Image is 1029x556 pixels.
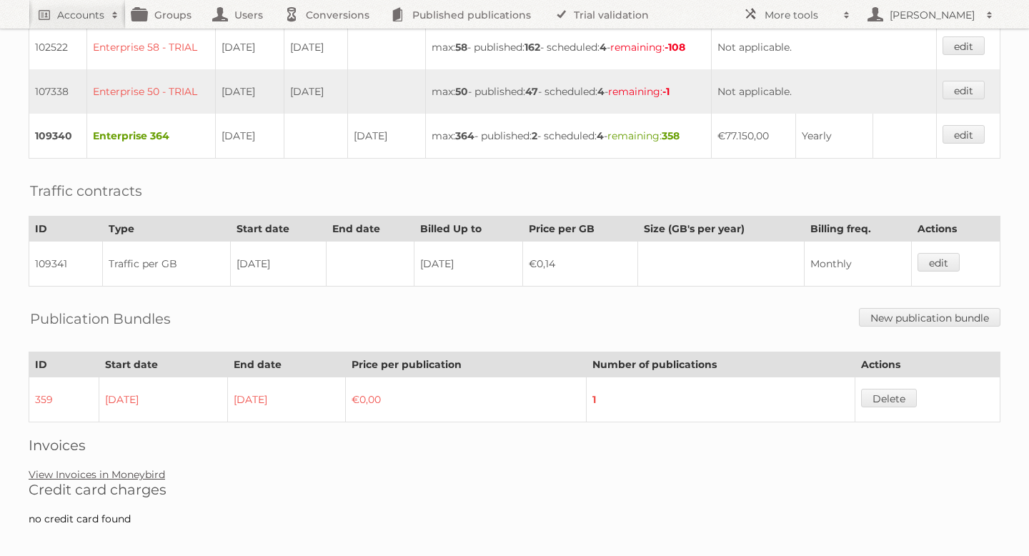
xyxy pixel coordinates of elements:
[712,114,796,159] td: €77.150,00
[918,253,960,272] a: edit
[455,85,468,98] strong: 50
[87,25,216,70] td: Enterprise 58 - TRIAL
[29,69,87,114] td: 107338
[30,180,142,202] h2: Traffic contracts
[523,242,638,287] td: €0,14
[525,85,538,98] strong: 47
[29,377,99,422] td: 359
[712,69,937,114] td: Not applicable.
[662,85,670,98] strong: -1
[227,377,345,422] td: [DATE]
[861,389,917,407] a: Delete
[346,352,587,377] th: Price per publication
[29,25,87,70] td: 102522
[765,8,836,22] h2: More tools
[796,114,873,159] td: Yearly
[610,41,685,54] span: remaining:
[592,393,596,406] strong: 1
[597,129,604,142] strong: 4
[665,41,685,54] strong: -108
[284,25,348,70] td: [DATE]
[943,36,985,55] a: edit
[230,217,326,242] th: Start date
[284,69,348,114] td: [DATE]
[532,129,537,142] strong: 2
[99,352,227,377] th: Start date
[227,352,345,377] th: End date
[912,217,1000,242] th: Actions
[637,217,804,242] th: Size (GB's per year)
[29,437,1000,454] h2: Invoices
[597,85,605,98] strong: 4
[455,41,467,54] strong: 58
[455,129,474,142] strong: 364
[425,69,712,114] td: max: - published: - scheduled: -
[29,242,103,287] td: 109341
[57,8,104,22] h2: Accounts
[804,242,911,287] td: Monthly
[523,217,638,242] th: Price per GB
[230,242,326,287] td: [DATE]
[525,41,540,54] strong: 162
[347,114,425,159] td: [DATE]
[29,352,99,377] th: ID
[943,125,985,144] a: edit
[326,217,414,242] th: End date
[87,69,216,114] td: Enterprise 50 - TRIAL
[425,25,712,70] td: max: - published: - scheduled: -
[29,217,103,242] th: ID
[608,85,670,98] span: remaining:
[29,481,1000,498] h2: Credit card charges
[859,308,1000,327] a: New publication bundle
[855,352,1000,377] th: Actions
[29,468,165,481] a: View Invoices in Moneybird
[586,352,855,377] th: Number of publications
[607,129,680,142] span: remaining:
[712,25,937,70] td: Not applicable.
[662,129,680,142] strong: 358
[103,242,230,287] td: Traffic per GB
[804,217,911,242] th: Billing freq.
[943,81,985,99] a: edit
[886,8,979,22] h2: [PERSON_NAME]
[30,308,171,329] h2: Publication Bundles
[216,25,284,70] td: [DATE]
[414,217,523,242] th: Billed Up to
[425,114,712,159] td: max: - published: - scheduled: -
[103,217,230,242] th: Type
[414,242,523,287] td: [DATE]
[87,114,216,159] td: Enterprise 364
[99,377,227,422] td: [DATE]
[600,41,607,54] strong: 4
[346,377,587,422] td: €0,00
[29,114,87,159] td: 109340
[216,114,284,159] td: [DATE]
[216,69,284,114] td: [DATE]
